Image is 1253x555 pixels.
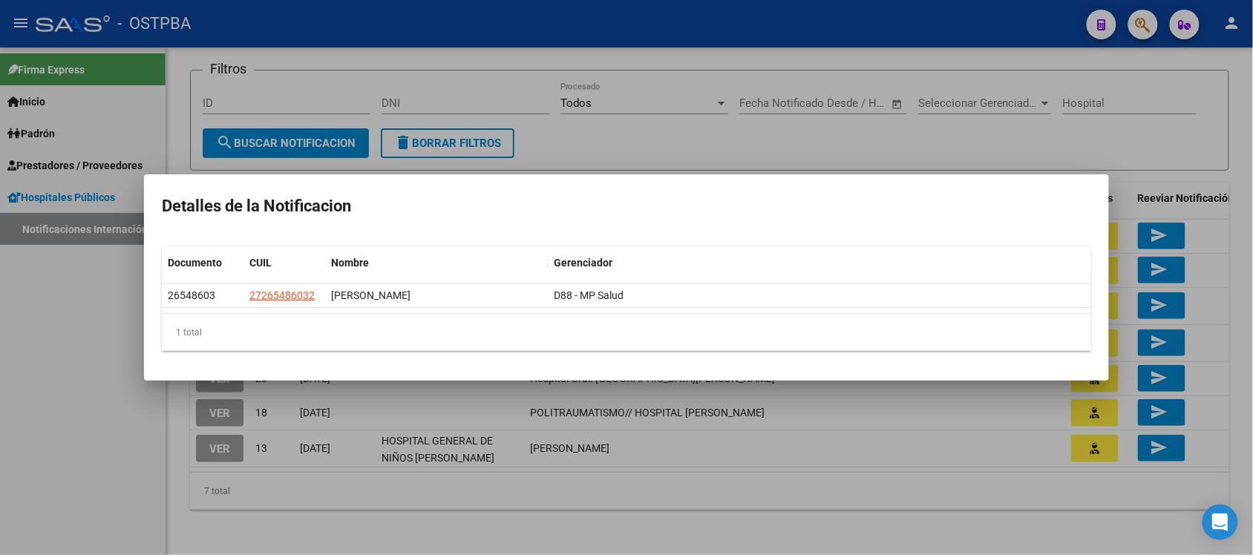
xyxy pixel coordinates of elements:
[168,257,222,269] span: Documento
[325,247,548,279] datatable-header-cell: Nombre
[162,314,1091,351] div: 1 total
[162,247,243,279] datatable-header-cell: Documento
[249,257,272,269] span: CUIL
[162,192,1091,220] h2: Detalles de la Notificacion
[249,289,315,301] span: 27265486032
[548,247,1091,279] datatable-header-cell: Gerenciador
[331,257,369,269] span: Nombre
[554,257,612,269] span: Gerenciador
[554,289,624,301] span: D88 - MP Salud
[1203,505,1238,540] div: Open Intercom Messenger
[243,247,325,279] datatable-header-cell: CUIL
[168,289,215,301] span: 26548603
[331,289,410,301] span: PALAVECINO DOMIGA OFELIA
